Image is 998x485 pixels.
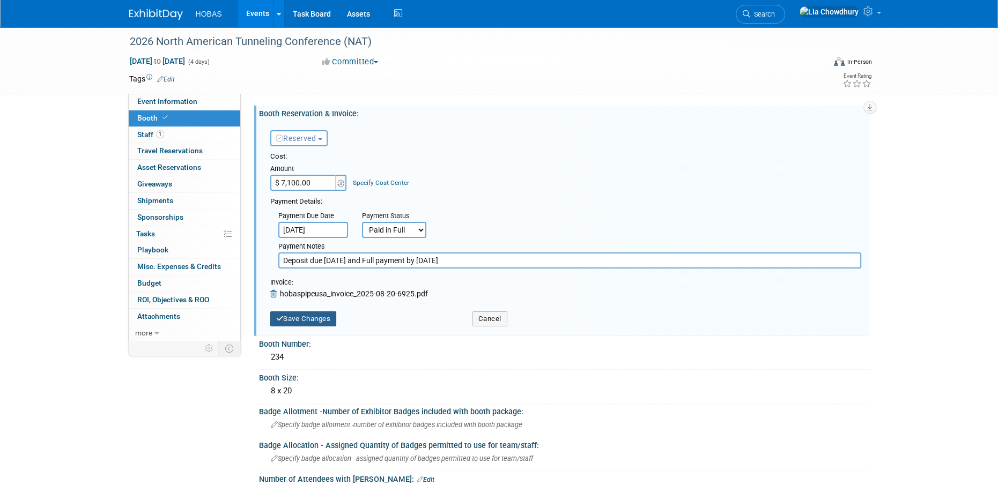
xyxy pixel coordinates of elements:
td: Tags [129,73,175,84]
span: Specify badge allotment -number of exhibitor badges included with booth package [271,421,522,429]
a: Edit [157,76,175,83]
a: Misc. Expenses & Credits [129,259,240,275]
span: to [152,57,162,65]
a: Budget [129,275,240,292]
span: Specify badge allocation - assigned quantity of badges permitted to use for team/staff [271,454,533,462]
a: Booth [129,110,240,126]
a: more [129,325,240,341]
img: ExhibitDay [129,9,183,20]
span: hobaspipeusa_invoice_2025-08-20-6925.pdf [280,289,428,298]
div: Cost: [270,152,861,162]
div: Booth Reservation & Invoice: [259,106,869,119]
span: Misc. Expenses & Credits [137,262,221,271]
span: Event Information [137,97,197,106]
span: Sponsorships [137,213,183,221]
a: Event Information [129,94,240,110]
button: Committed [319,56,382,68]
div: Payment Notes [278,242,861,252]
div: 234 [267,349,861,365]
a: Giveaways [129,176,240,192]
img: Format-Inperson.png [834,57,845,66]
a: Remove Attachment [270,289,280,298]
div: Amount [270,164,348,175]
a: Sponsorships [129,210,240,226]
a: Shipments [129,193,240,209]
a: Edit [417,476,434,483]
a: Staff1 [129,127,240,143]
span: ROI, Objectives & ROO [137,295,209,304]
div: 2026 North American Tunneling Conference (NAT) [126,32,809,51]
span: (4 days) [187,58,210,65]
div: Badge Allocation - Assigned Quantity of Badges permitted to use for team/staff: [259,437,869,451]
a: Asset Reservations [129,160,240,176]
span: 1 [156,130,164,138]
div: Payment Status [362,211,434,222]
span: Reserved [276,134,316,143]
div: 8 x 20 [267,383,861,399]
span: Budget [137,279,161,287]
span: [DATE] [DATE] [129,56,186,66]
div: Booth Number: [259,336,869,349]
i: Booth reservation complete [162,115,168,121]
div: Invoice: [270,278,428,288]
span: Staff [137,130,164,139]
span: Search [750,10,775,18]
td: Toggle Event Tabs [218,341,240,355]
button: Reserved [270,130,328,146]
a: Playbook [129,242,240,258]
span: Travel Reservations [137,146,203,155]
span: Booth [137,114,170,122]
div: Payment Due Date [278,211,346,222]
span: Attachments [137,312,180,320]
span: HOBAS [196,10,222,18]
div: In-Person [846,58,871,66]
span: Shipments [137,196,173,205]
div: Event Format [762,56,872,72]
td: Personalize Event Tab Strip [200,341,219,355]
a: Specify Cost Center [353,179,409,186]
span: Giveaways [137,180,172,188]
div: Number of Attendees with [PERSON_NAME]: [259,471,869,485]
div: Badge Allotment -Number of Exhibitor Badges included with booth package: [259,404,869,417]
span: Asset Reservations [137,163,201,171]
button: Save Changes [270,311,337,326]
a: Attachments [129,309,240,325]
div: Booth Size: [259,370,869,383]
div: Event Rating [842,73,871,79]
a: ROI, Objectives & ROO [129,292,240,308]
span: Tasks [136,229,155,238]
a: Tasks [129,226,240,242]
span: Playbook [137,245,168,254]
img: Lia Chowdhury [799,6,859,18]
span: more [135,329,152,337]
a: Search [736,5,785,24]
a: Travel Reservations [129,143,240,159]
div: Payment Details: [270,194,861,207]
button: Cancel [472,311,507,326]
